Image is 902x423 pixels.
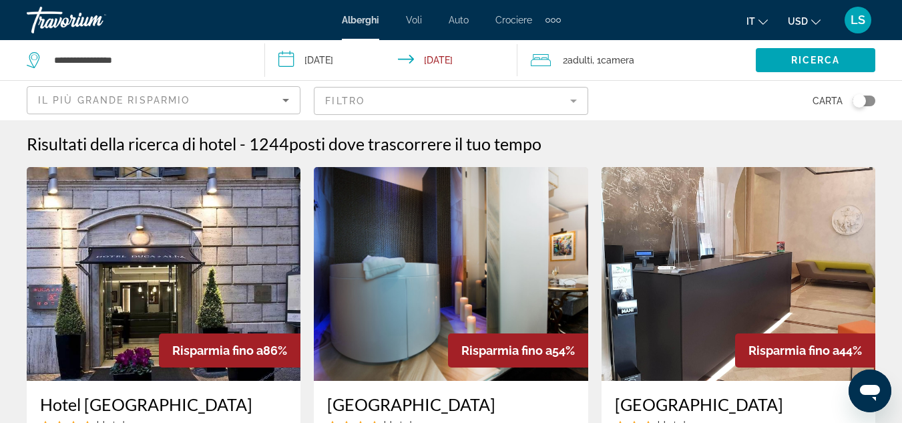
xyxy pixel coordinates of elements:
[327,394,574,414] a: [GEOGRAPHIC_DATA]
[159,333,300,368] div: 86%
[615,394,862,414] a: [GEOGRAPHIC_DATA]
[748,343,839,358] span: Risparmia fino a
[27,3,160,37] a: Travorium
[563,51,592,69] span: 2
[788,16,808,27] span: USD
[592,51,634,69] span: , 1
[735,333,875,368] div: 44%
[27,134,236,154] h1: Risultati della ricerca di hotel
[517,40,756,80] button: Travelers: 2 adults, 0 children
[314,167,588,381] img: Hotel image
[788,11,821,31] button: Change currency
[851,13,865,27] span: LS
[40,394,287,414] a: Hotel [GEOGRAPHIC_DATA]
[27,167,300,381] img: Hotel image
[249,134,541,154] h2: 1244
[601,55,634,65] span: Camera
[602,167,875,381] img: Hotel image
[172,343,263,358] span: Risparmia fino a
[342,15,379,25] a: Alberghi
[545,9,561,31] button: Extra navigation items
[568,55,592,65] span: Adulti
[746,16,755,27] span: it
[289,134,541,154] span: posti dove trascorrere il tuo tempo
[495,15,532,25] a: Crociere
[756,48,875,72] button: Ricerca
[314,86,588,116] button: Filter
[849,370,891,412] iframe: Pulsante per aprire la finestra di messaggistica
[449,15,469,25] a: Auto
[841,6,875,34] button: User Menu
[448,333,588,368] div: 54%
[791,55,841,65] span: Ricerca
[240,134,246,154] span: -
[265,40,517,80] button: Check-in date: Sep 10, 2025 Check-out date: Sep 11, 2025
[843,95,875,107] button: Toggle map
[38,95,190,106] span: Il più grande risparmio
[813,92,843,110] span: Carta
[461,343,552,358] span: Risparmia fino a
[746,11,768,31] button: Change language
[406,15,422,25] a: Voli
[38,92,289,108] mat-select: Sort by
